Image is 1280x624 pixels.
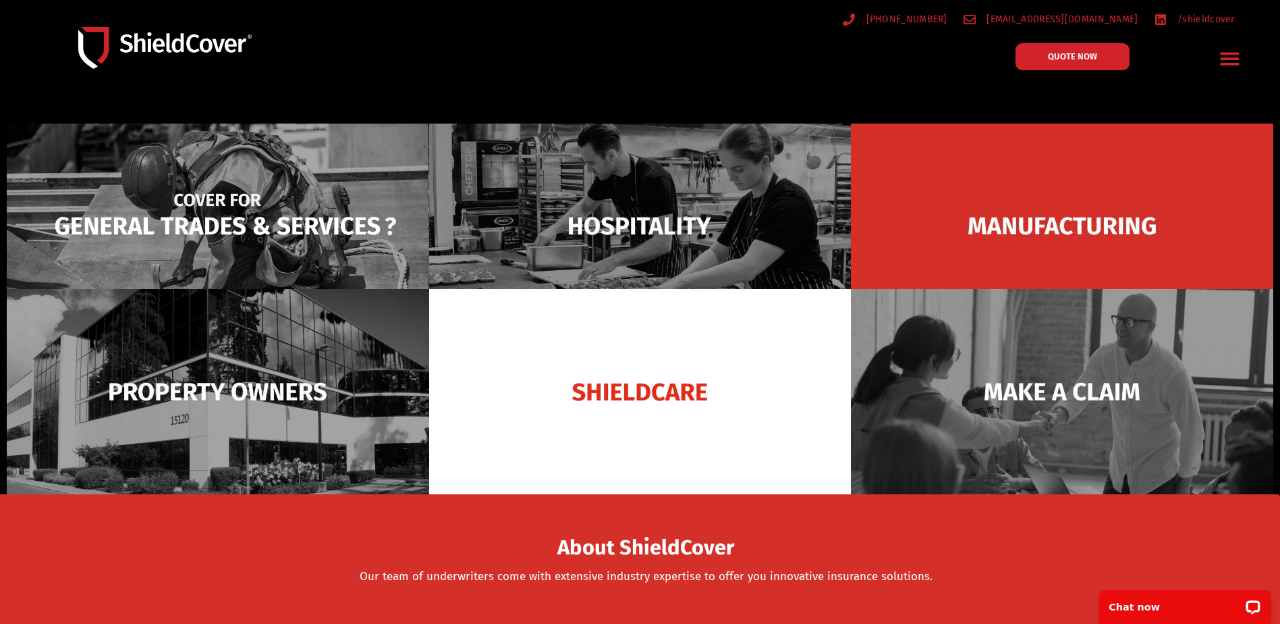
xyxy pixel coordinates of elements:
[964,11,1138,28] a: [EMAIL_ADDRESS][DOMAIN_NAME]
[360,569,933,583] a: Our team of underwriters come with extensive industry expertise to offer you innovative insurance...
[1154,11,1235,28] a: /shieldcover
[1174,11,1235,28] span: /shieldcover
[1015,43,1130,70] a: QUOTE NOW
[1048,52,1097,61] span: QUOTE NOW
[1090,581,1280,624] iframe: LiveChat chat widget
[843,11,947,28] a: [PHONE_NUMBER]
[1214,43,1246,74] div: Menu Toggle
[78,27,252,70] img: Shield-Cover-Underwriting-Australia-logo-full
[863,11,947,28] span: [PHONE_NUMBER]
[983,11,1138,28] span: [EMAIL_ADDRESS][DOMAIN_NAME]
[557,544,734,557] a: About ShieldCover
[557,540,734,556] span: About ShieldCover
